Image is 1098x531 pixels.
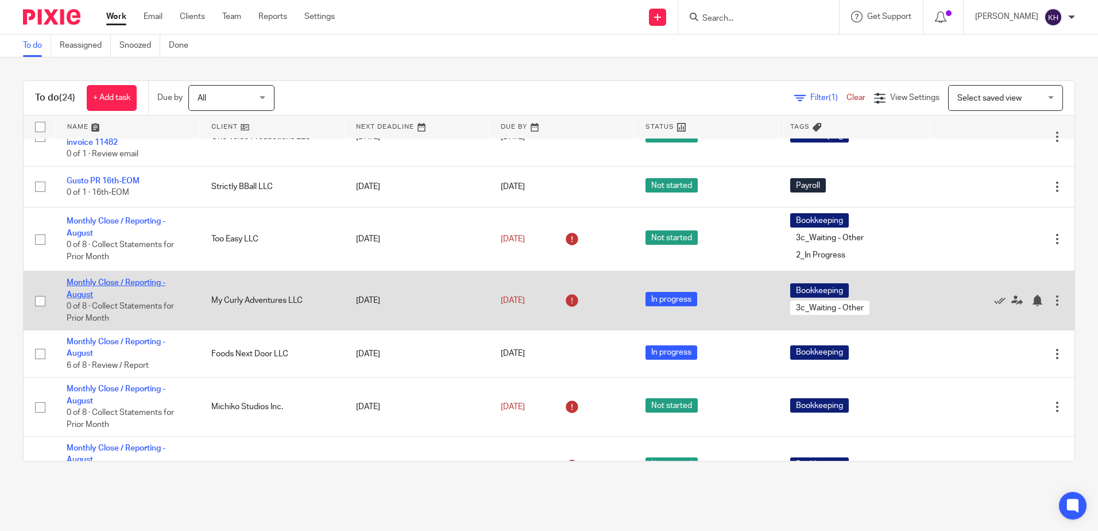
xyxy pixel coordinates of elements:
[200,207,345,271] td: Too Easy LLC
[829,94,838,102] span: (1)
[790,345,849,360] span: Bookkeeping
[501,350,525,358] span: [DATE]
[67,188,129,197] span: 0 of 1 · 16th-EOM
[645,345,697,360] span: In progress
[645,178,698,193] span: Not started
[35,92,75,104] h1: To do
[345,166,489,207] td: [DATE]
[501,403,525,411] span: [DATE]
[501,183,525,191] span: [DATE]
[106,11,126,22] a: Work
[701,14,805,24] input: Search
[790,301,869,315] span: 3c_Waiting - Other
[23,9,80,25] img: Pixie
[258,11,287,22] a: Reports
[67,385,165,405] a: Monthly Close / Reporting - August
[67,409,174,429] span: 0 of 8 · Collect Statements for Prior Month
[790,178,826,193] span: Payroll
[846,94,865,102] a: Clear
[345,437,489,496] td: [DATE]
[67,302,174,322] span: 0 of 8 · Collect Statements for Prior Month
[198,94,206,102] span: All
[23,34,51,57] a: To do
[810,94,846,102] span: Filter
[790,248,851,262] span: 2_In Progress
[790,230,869,245] span: 3c_Waiting - Other
[890,94,940,102] span: View Settings
[200,271,345,330] td: My Curly Adventures LLC
[200,437,345,496] td: [PERSON_NAME] Inc.
[67,151,138,159] span: 0 of 1 · Review email
[200,166,345,207] td: Strictly BBall LLC
[67,444,165,464] a: Monthly Close / Reporting - August
[790,283,849,298] span: Bookkeeping
[345,271,489,330] td: [DATE]
[957,94,1022,102] span: Select saved view
[790,398,849,413] span: Bookkeeping
[645,398,698,413] span: Not started
[645,230,698,245] span: Not started
[304,11,335,22] a: Settings
[994,295,1011,306] a: Mark as done
[87,85,137,111] a: + Add task
[345,207,489,271] td: [DATE]
[144,11,163,22] a: Email
[345,330,489,378] td: [DATE]
[645,457,698,472] span: Not started
[790,213,849,228] span: Bookkeeping
[501,297,525,305] span: [DATE]
[119,34,160,57] a: Snoozed
[157,92,183,103] p: Due by
[867,13,911,21] span: Get Support
[200,378,345,437] td: Michiko Studios Inc.
[180,11,205,22] a: Clients
[67,338,165,357] a: Monthly Close / Reporting - August
[790,124,810,130] span: Tags
[645,292,697,306] span: In progress
[59,93,75,102] span: (24)
[60,34,111,57] a: Reassigned
[790,457,849,472] span: Bookkeeping
[975,11,1038,22] p: [PERSON_NAME]
[67,177,140,185] a: Gusto PR 16th-EOM
[169,34,197,57] a: Done
[67,217,165,237] a: Monthly Close / Reporting - August
[67,361,149,370] span: 6 of 8 · Review / Report
[67,241,174,261] span: 0 of 8 · Collect Statements for Prior Month
[200,330,345,378] td: Foods Next Door LLC
[67,279,165,298] a: Monthly Close / Reporting - August
[222,11,241,22] a: Team
[1044,8,1062,26] img: svg%3E
[345,378,489,437] td: [DATE]
[501,235,525,243] span: [DATE]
